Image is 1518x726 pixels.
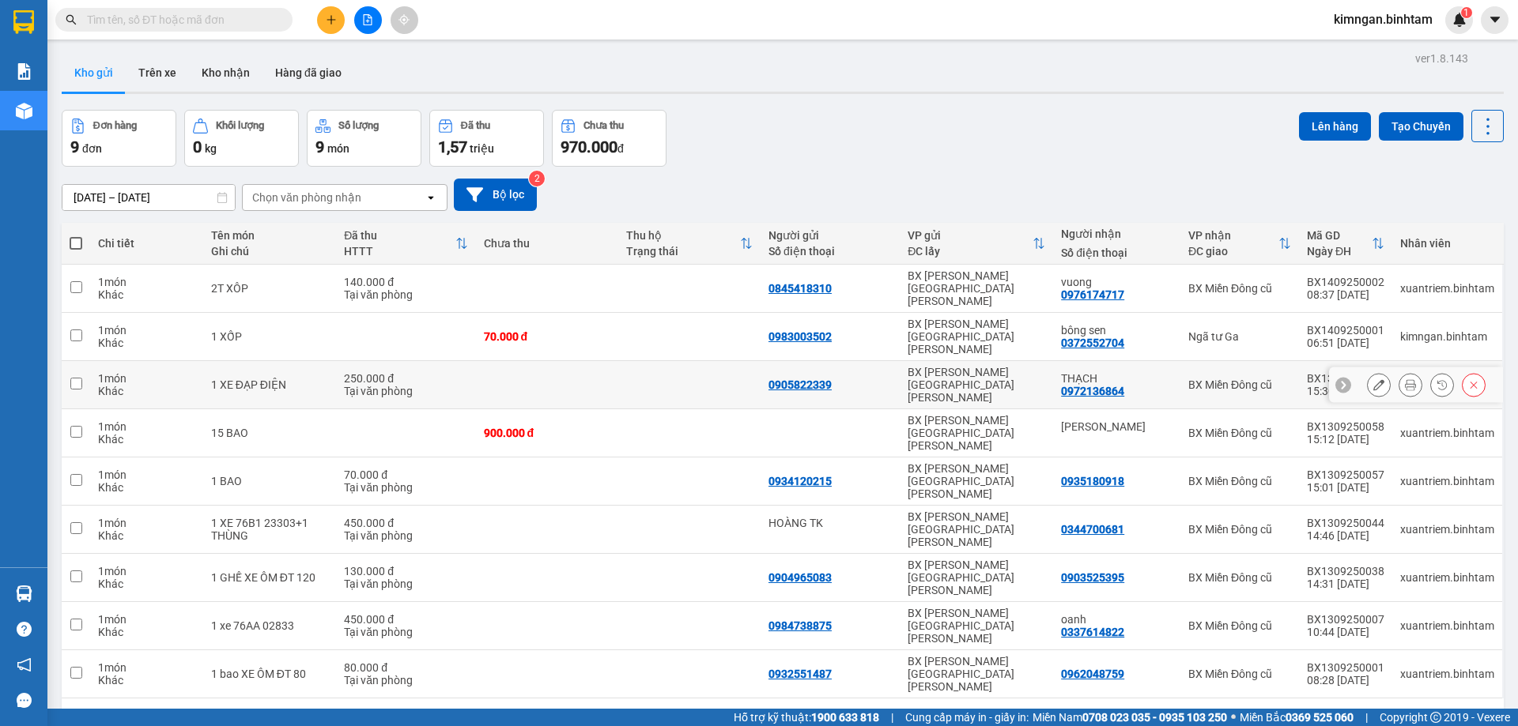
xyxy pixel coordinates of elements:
[344,661,467,674] div: 80.000 đ
[768,378,832,391] div: 0905822339
[87,11,274,28] input: Tìm tên, số ĐT hoặc mã đơn
[1463,7,1469,18] span: 1
[211,571,329,584] div: 1 GHẾ XE ÔM ĐT 120
[1240,709,1354,726] span: Miền Bắc
[70,137,79,156] span: 9
[98,626,194,638] div: Khác
[1307,276,1384,288] div: BX1409250002
[344,481,467,494] div: Tại văn phòng
[1307,577,1384,590] div: 14:31 [DATE]
[216,120,264,131] div: Khối lượng
[126,54,189,92] button: Trên xe
[908,510,1045,548] div: BX [PERSON_NAME][GEOGRAPHIC_DATA][PERSON_NAME]
[618,223,761,265] th: Toggle SortBy
[16,63,32,80] img: solution-icon
[327,142,349,155] span: món
[1299,112,1371,141] button: Lên hàng
[1307,229,1372,242] div: Mã GD
[484,427,610,439] div: 900.000 đ
[461,120,490,131] div: Đã thu
[1400,523,1494,536] div: xuantriem.binhtam
[98,674,194,687] div: Khác
[211,282,329,295] div: 2T XÔP
[626,229,740,242] div: Thu hộ
[184,110,299,167] button: Khối lượng0kg
[398,14,410,25] span: aim
[344,245,455,258] div: HTTT
[908,245,1033,258] div: ĐC lấy
[354,6,382,34] button: file-add
[768,229,892,242] div: Người gửi
[617,142,624,155] span: đ
[1061,385,1124,397] div: 0972136864
[315,137,324,156] span: 9
[98,324,194,337] div: 1 món
[1180,223,1299,265] th: Toggle SortBy
[768,668,832,680] div: 0932551487
[98,468,194,481] div: 1 món
[1481,6,1509,34] button: caret-down
[626,245,740,258] div: Trạng thái
[908,318,1045,355] div: BX [PERSON_NAME][GEOGRAPHIC_DATA][PERSON_NAME]
[908,655,1045,693] div: BX [PERSON_NAME][GEOGRAPHIC_DATA][PERSON_NAME]
[1061,337,1124,349] div: 0372552704
[17,622,32,637] span: question-circle
[1307,324,1384,337] div: BX1409250001
[425,191,437,204] svg: open
[344,577,467,590] div: Tại văn phòng
[1188,571,1291,584] div: BX Miền Đông cũ
[768,245,892,258] div: Số điện thoại
[1307,468,1384,481] div: BX1309250057
[326,14,337,25] span: plus
[908,607,1045,645] div: BX [PERSON_NAME][GEOGRAPHIC_DATA][PERSON_NAME]
[344,288,467,301] div: Tại văn phòng
[1231,714,1236,720] span: ⚪️
[93,120,137,131] div: Đơn hàng
[1400,475,1494,487] div: xuantriem.binhtam
[1307,420,1384,433] div: BX1309250058
[193,137,202,156] span: 0
[1307,626,1384,638] div: 10:44 [DATE]
[344,276,467,288] div: 140.000 đ
[1188,282,1291,295] div: BX Miền Đông cũ
[362,14,373,25] span: file-add
[561,137,617,156] span: 970.000
[908,366,1045,404] div: BX [PERSON_NAME][GEOGRAPHIC_DATA][PERSON_NAME]
[1061,613,1172,626] div: oanh
[1307,674,1384,687] div: 08:28 [DATE]
[905,709,1029,726] span: Cung cấp máy in - giấy in:
[1400,571,1494,584] div: xuantriem.binhtam
[98,565,194,577] div: 1 món
[908,414,1045,452] div: BX [PERSON_NAME][GEOGRAPHIC_DATA][PERSON_NAME]
[1033,709,1227,726] span: Miền Nam
[98,517,194,529] div: 1 món
[66,14,77,25] span: search
[211,378,329,391] div: 1 XE ĐẠP ĐIỆN
[454,179,537,211] button: Bộ lọc
[98,481,194,494] div: Khác
[438,137,467,156] span: 1,57
[1452,13,1467,27] img: icon-new-feature
[891,709,893,726] span: |
[1061,324,1172,337] div: bông sen
[1307,245,1372,258] div: Ngày ĐH
[98,613,194,626] div: 1 món
[1307,529,1384,542] div: 14:46 [DATE]
[1061,420,1172,433] div: THUÝ KHÁNH
[17,693,32,708] span: message
[62,185,235,210] input: Select a date range.
[338,120,379,131] div: Số lượng
[1400,330,1494,343] div: kimngan.binhtam
[484,330,610,343] div: 70.000 đ
[16,103,32,119] img: warehouse-icon
[1188,619,1291,632] div: BX Miền Đông cũ
[1061,523,1124,536] div: 0344700681
[1307,372,1384,385] div: BX1309250063
[908,269,1045,307] div: BX [PERSON_NAME][GEOGRAPHIC_DATA][PERSON_NAME]
[98,385,194,397] div: Khác
[211,668,329,680] div: 1 bao XE ÔM ĐT 80
[189,54,262,92] button: Kho nhận
[307,110,421,167] button: Số lượng9món
[484,237,610,250] div: Chưa thu
[1188,378,1291,391] div: BX Miền Đông cũ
